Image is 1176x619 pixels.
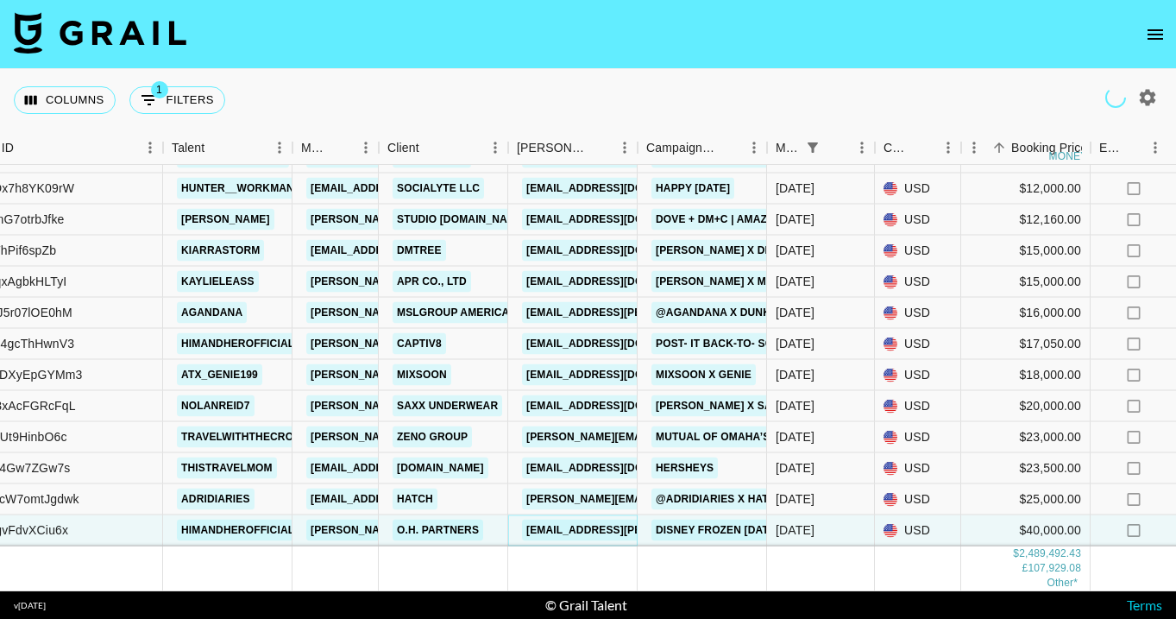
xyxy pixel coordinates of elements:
[588,136,612,160] button: Sort
[875,453,961,484] div: USD
[646,131,717,165] div: Campaign (Type)
[306,489,500,510] a: [EMAIL_ADDRESS][DOMAIN_NAME]
[522,302,803,324] a: [EMAIL_ADDRESS][PERSON_NAME][DOMAIN_NAME]
[987,136,1011,160] button: Sort
[177,240,264,262] a: kiarrastorm
[961,174,1091,205] div: $12,000.00
[875,298,961,329] div: USD
[776,521,814,539] div: Aug '25
[961,484,1091,515] div: $25,000.00
[177,209,274,231] a: [PERSON_NAME]
[1013,546,1019,561] div: $
[267,135,292,161] button: Menu
[875,360,961,391] div: USD
[651,240,863,262] a: [PERSON_NAME] x dm tree - August
[393,271,471,293] a: APR Co., Ltd
[177,489,255,510] a: adridiaries
[393,520,483,541] a: O.H. Partners
[14,12,186,54] img: Grail Talent
[177,426,315,448] a: travelwiththecrows
[849,135,875,161] button: Menu
[545,597,627,614] div: © Grail Talent
[393,458,488,479] a: [DOMAIN_NAME]
[961,329,1091,360] div: $17,050.00
[651,364,756,386] a: Mixsoon x Genie
[801,136,825,160] button: Show filters
[651,271,871,293] a: [PERSON_NAME] x Medicube - August
[522,364,715,386] a: [EMAIL_ADDRESS][DOMAIN_NAME]
[961,236,1091,267] div: $15,000.00
[961,135,987,161] button: Menu
[1047,577,1078,589] span: € 10,306.55, CA$ 5,417.46, AU$ 10,932.00
[875,422,961,453] div: USD
[163,131,292,165] div: Talent
[884,131,911,165] div: Currency
[306,240,500,262] a: [EMAIL_ADDRESS][DOMAIN_NAME]
[419,136,443,160] button: Sort
[393,426,472,448] a: Zeno Group
[767,131,875,165] div: Month Due
[393,333,446,355] a: Captiv8
[875,515,961,546] div: USD
[776,304,814,321] div: Aug '25
[776,366,814,383] div: Aug '25
[522,489,980,510] a: [PERSON_NAME][EMAIL_ADDRESS][PERSON_NAME][PERSON_NAME][DOMAIN_NAME]
[875,484,961,515] div: USD
[1049,151,1088,161] div: money
[14,136,38,160] button: Sort
[177,178,299,199] a: hunter__workman
[825,136,849,160] button: Sort
[875,391,961,422] div: USD
[522,209,715,231] a: [EMAIL_ADDRESS][DOMAIN_NAME]
[522,458,715,479] a: [EMAIL_ADDRESS][DOMAIN_NAME]
[961,422,1091,453] div: $23,000.00
[387,131,419,165] div: Client
[961,391,1091,422] div: $20,000.00
[292,131,379,165] div: Manager
[306,271,588,293] a: [PERSON_NAME][EMAIL_ADDRESS][DOMAIN_NAME]
[911,136,935,160] button: Sort
[177,458,277,479] a: thistravelmom
[177,333,299,355] a: himandherofficial
[379,131,508,165] div: Client
[638,131,767,165] div: Campaign (Type)
[393,209,531,231] a: Studio [DOMAIN_NAME]
[651,395,790,417] a: [PERSON_NAME] x SAXX
[776,131,801,165] div: Month Due
[306,364,588,386] a: [PERSON_NAME][EMAIL_ADDRESS][DOMAIN_NAME]
[651,209,886,231] a: Dove + DM+C | Amazon Back To School
[306,209,676,231] a: [PERSON_NAME][EMAIL_ADDRESS][PERSON_NAME][DOMAIN_NAME]
[776,211,814,228] div: Aug '25
[1022,561,1028,576] div: £
[1028,561,1081,576] div: 107,929.08
[522,333,715,355] a: [EMAIL_ADDRESS][DOMAIN_NAME]
[651,302,788,324] a: @AgandAna x Dunkin'
[301,131,329,165] div: Manager
[393,240,446,262] a: Dmtree
[776,335,814,352] div: Aug '25
[14,600,46,611] div: v [DATE]
[14,86,116,114] button: Select columns
[651,426,863,448] a: Mutual of Omaha’s Advice Center
[353,135,379,161] button: Menu
[651,178,734,199] a: HAPPY [DATE]
[177,302,247,324] a: agandana
[151,81,168,98] span: 1
[875,236,961,267] div: USD
[776,273,814,290] div: Aug '25
[776,459,814,477] div: Aug '25
[1011,131,1087,165] div: Booking Price
[961,360,1091,391] div: $18,000.00
[177,520,299,541] a: himandherofficial
[393,364,451,386] a: mixsoon
[306,395,588,417] a: [PERSON_NAME][EMAIL_ADDRESS][DOMAIN_NAME]
[393,395,502,417] a: SAXX Underwear
[172,131,204,165] div: Talent
[306,178,500,199] a: [EMAIL_ADDRESS][DOMAIN_NAME]
[1142,135,1168,161] button: Menu
[961,267,1091,298] div: $15,000.00
[1105,87,1126,108] span: Refreshing users, talent, clients, campaigns...
[393,489,437,510] a: Hatch
[177,364,262,386] a: atx_genie199
[306,520,588,541] a: [PERSON_NAME][EMAIL_ADDRESS][DOMAIN_NAME]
